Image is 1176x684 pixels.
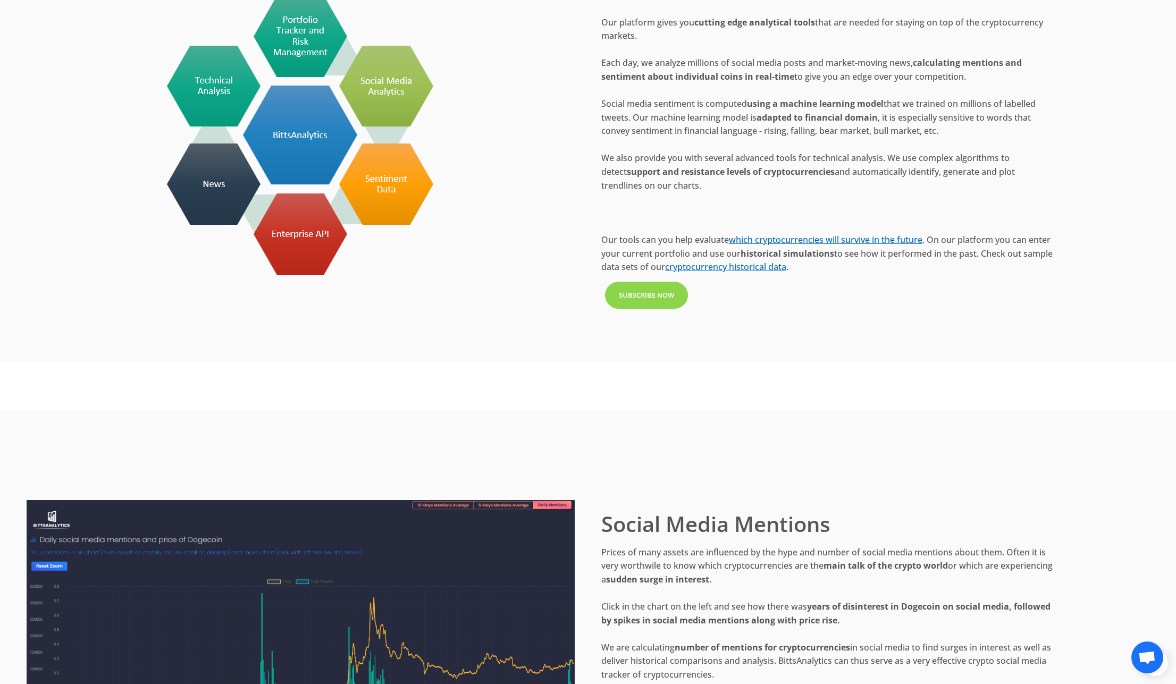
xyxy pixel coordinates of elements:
b: adapted to financial domain [757,112,878,123]
b: cutting edge analytical tools [694,16,815,28]
span: Social Media Mentions [601,513,1054,535]
a: which cryptocurrencies will survive in the future [729,234,922,246]
a: Open chat [1131,641,1163,673]
b: main talk of the crypto world [824,560,948,571]
a: Subscribe Now [605,282,688,309]
b: support and resistance levels of cryptocurrencies [627,166,835,178]
b: using a machine learning model [747,98,884,109]
p: Prices of many assets are influenced by the hype and number of social media mentions about them. ... [601,546,1054,682]
b: sudden surge in interest [606,573,709,585]
b: historical simulations [741,248,834,259]
a: cryptocurrency historical data [665,261,786,273]
b: years of disinterest in Dogecoin on social media, followed by spikes in social media mentions alo... [601,601,1051,626]
b: number of mentions for cryptocurrencies [675,641,850,653]
p: Our platform gives you that are needed for staying on top of the cryptocurrency markets. Each day... [601,16,1054,274]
